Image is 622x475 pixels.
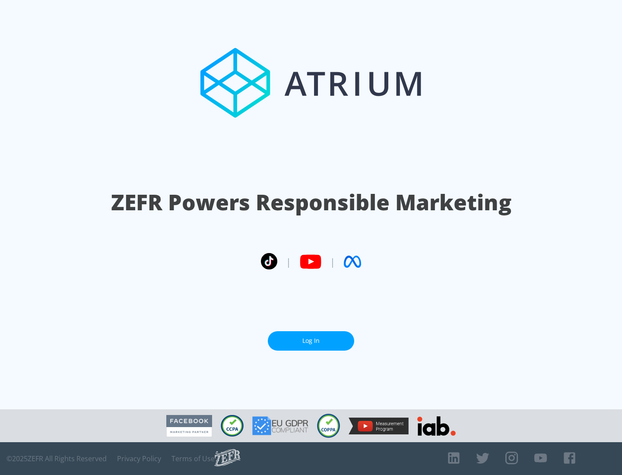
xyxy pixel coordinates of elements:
span: | [286,255,291,268]
img: IAB [417,416,456,436]
a: Privacy Policy [117,454,161,463]
img: COPPA Compliant [317,414,340,438]
img: GDPR Compliant [252,416,308,435]
h1: ZEFR Powers Responsible Marketing [111,187,511,217]
span: | [330,255,335,268]
a: Log In [268,331,354,351]
img: Facebook Marketing Partner [166,415,212,437]
span: © 2025 ZEFR All Rights Reserved [6,454,107,463]
a: Terms of Use [171,454,215,463]
img: CCPA Compliant [221,415,244,437]
img: YouTube Measurement Program [349,418,409,434]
